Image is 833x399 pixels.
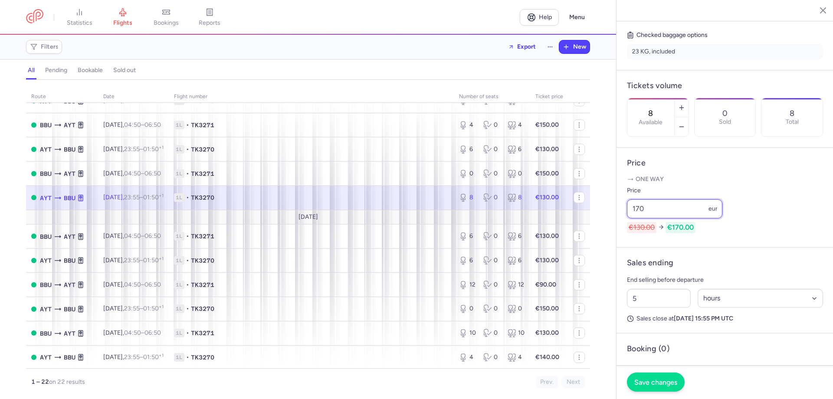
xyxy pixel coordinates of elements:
[508,193,525,202] div: 8
[28,66,35,74] h4: all
[40,120,52,130] span: BBU
[67,19,92,27] span: statistics
[113,66,136,74] h4: sold out
[459,232,476,241] div: 6
[508,121,525,129] div: 4
[191,353,214,362] span: TK3270
[64,232,75,241] span: AYT
[483,169,501,178] div: 0
[483,304,501,313] div: 0
[559,40,590,53] button: New
[103,121,161,129] span: [DATE],
[627,373,685,392] button: Save changes
[124,194,140,201] time: 23:55
[124,170,141,177] time: 04:50
[124,329,161,336] span: –
[535,121,559,129] strong: €150.00
[174,304,184,313] span: 1L
[64,120,75,130] span: AYT
[143,145,164,153] time: 01:50
[49,378,85,386] span: on 22 results
[64,280,75,290] span: AYT
[186,145,189,154] span: •
[64,169,75,178] span: AYT
[790,109,794,118] p: 8
[40,256,52,265] span: AYT
[154,19,179,27] span: bookings
[124,232,141,240] time: 04:50
[535,145,559,153] strong: €130.00
[517,43,536,50] span: Export
[191,232,214,241] span: TK3271
[627,175,823,184] p: One way
[459,145,476,154] div: 6
[508,256,525,265] div: 6
[174,193,184,202] span: 1L
[627,222,656,233] span: €130.00
[459,280,476,289] div: 12
[459,193,476,202] div: 8
[535,194,559,201] strong: €130.00
[103,329,161,336] span: [DATE],
[103,281,161,288] span: [DATE],
[103,305,164,312] span: [DATE],
[573,43,586,50] span: New
[508,304,525,313] div: 0
[144,8,188,27] a: bookings
[40,329,52,338] span: BBU
[666,222,695,233] span: €170.00
[191,145,214,154] span: TK3270
[627,315,823,323] p: Sales close at
[124,305,140,312] time: 23:55
[159,304,164,310] sup: +1
[40,353,52,362] span: AYT
[627,258,673,268] h4: Sales ending
[124,257,140,264] time: 23:55
[483,121,501,129] div: 0
[144,170,161,177] time: 06:50
[627,199,722,218] input: ---
[191,304,214,313] span: TK3270
[64,193,75,203] span: BBU
[639,119,662,126] label: Available
[144,232,161,240] time: 06:50
[508,232,525,241] div: 6
[186,121,189,129] span: •
[40,232,52,241] span: BBU
[174,121,184,129] span: 1L
[40,193,52,203] span: AYT
[483,329,501,337] div: 0
[174,145,184,154] span: 1L
[535,232,559,240] strong: €130.00
[508,169,525,178] div: 0
[124,353,140,361] time: 23:55
[26,9,43,25] a: CitizenPlane red outlined logo
[103,170,161,177] span: [DATE],
[508,329,525,337] div: 10
[40,145,52,154] span: AYT
[483,232,501,241] div: 0
[64,329,75,338] span: AYT
[124,121,161,129] span: –
[191,256,214,265] span: TK3270
[483,193,501,202] div: 0
[535,329,559,336] strong: €130.00
[459,121,476,129] div: 4
[45,66,67,74] h4: pending
[298,214,318,221] span: [DATE]
[26,40,62,53] button: Filters
[708,205,718,212] span: eur
[502,40,541,54] button: Export
[459,256,476,265] div: 6
[530,90,568,103] th: Ticket price
[40,169,52,178] span: BBU
[103,194,164,201] span: [DATE],
[627,361,823,382] p: This flight has no booking at this time.
[627,30,823,40] h5: Checked baggage options
[535,281,556,288] strong: €90.00
[124,281,161,288] span: –
[144,329,161,336] time: 06:50
[627,44,823,59] li: 23 KG, included
[508,145,525,154] div: 6
[64,304,75,314] span: BBU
